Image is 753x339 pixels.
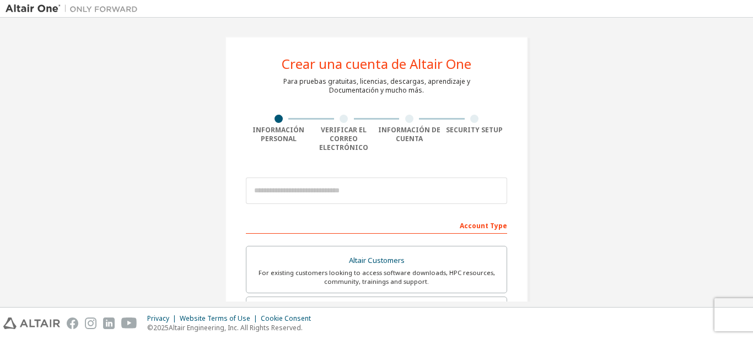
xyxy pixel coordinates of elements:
div: Para pruebas gratuitas, licencias, descargas, aprendizaje y Documentación y mucho más. [283,77,470,95]
div: Altair Customers [253,253,500,268]
div: Información de cuenta [376,126,442,143]
div: Información personal [246,126,311,143]
img: linkedin.svg [103,318,115,329]
div: For existing customers looking to access software downloads, HPC resources, community, trainings ... [253,268,500,286]
div: Security Setup [442,126,508,134]
div: Cookie Consent [261,314,318,323]
div: Verificar el correo electrónico [311,126,377,152]
img: Altair One [6,3,143,14]
img: facebook.svg [67,318,78,329]
img: altair_logo.svg [3,318,60,329]
div: Privacy [147,314,180,323]
div: Website Terms of Use [180,314,261,323]
img: youtube.svg [121,318,137,329]
p: © 2025 Altair Engineering, Inc. All Rights Reserved. [147,323,318,332]
div: Account Type [246,216,507,234]
img: instagram.svg [85,318,96,329]
div: Crear una cuenta de Altair One [282,57,471,71]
